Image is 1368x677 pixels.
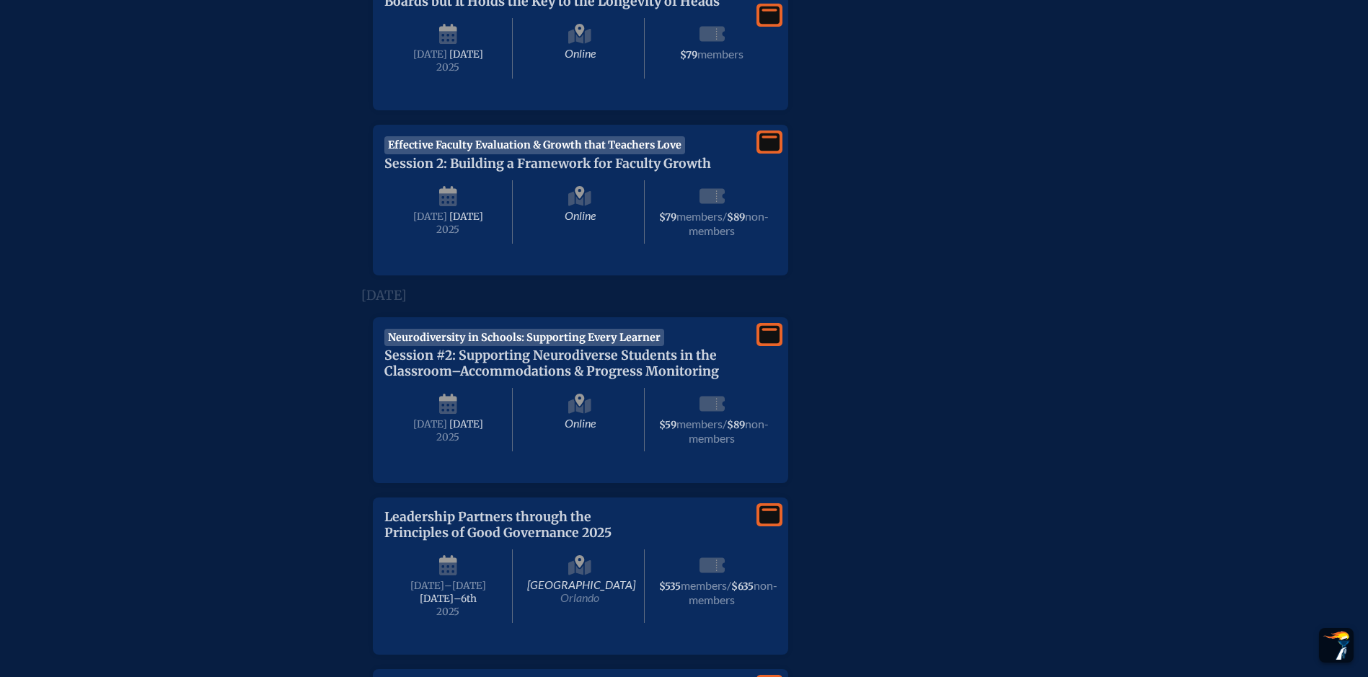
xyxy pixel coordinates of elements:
[731,580,754,593] span: $635
[676,209,723,223] span: members
[449,211,483,223] span: [DATE]
[384,329,665,346] span: Neurodiversity in Schools: Supporting Every Learner
[410,580,444,592] span: [DATE]
[384,136,686,154] span: Effective Faculty Evaluation & Growth that Teachers Love
[396,606,501,617] span: 2025
[420,593,477,605] span: [DATE]–⁠6th
[413,418,447,430] span: [DATE]
[681,578,727,592] span: members
[516,180,645,244] span: Online
[516,388,645,451] span: Online
[449,48,483,61] span: [DATE]
[1322,631,1351,660] img: To the top
[361,288,1007,303] h3: [DATE]
[396,224,501,235] span: 2025
[689,578,777,606] span: non-members
[727,419,745,431] span: $89
[676,417,723,430] span: members
[396,432,501,443] span: 2025
[449,418,483,430] span: [DATE]
[659,580,681,593] span: $535
[689,417,769,445] span: non-members
[396,62,501,73] span: 2025
[659,419,676,431] span: $59
[384,348,719,379] span: Session #2: Supporting Neurodiverse Students in the Classroom–Accommodations & Progress Monitoring
[680,49,697,61] span: $79
[727,578,731,592] span: /
[560,590,599,604] span: Orlando
[697,47,743,61] span: members
[516,18,645,79] span: Online
[444,580,486,592] span: –[DATE]
[723,417,727,430] span: /
[689,209,769,237] span: non-members
[384,156,711,172] span: Session 2: Building a Framework for Faculty Growth
[727,211,745,224] span: $89
[723,209,727,223] span: /
[1319,628,1354,663] button: Scroll Top
[659,211,676,224] span: $79
[413,48,447,61] span: [DATE]
[516,549,645,624] span: [GEOGRAPHIC_DATA]
[384,509,612,541] span: Leadership Partners through the Principles of Good Governance 2025
[413,211,447,223] span: [DATE]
